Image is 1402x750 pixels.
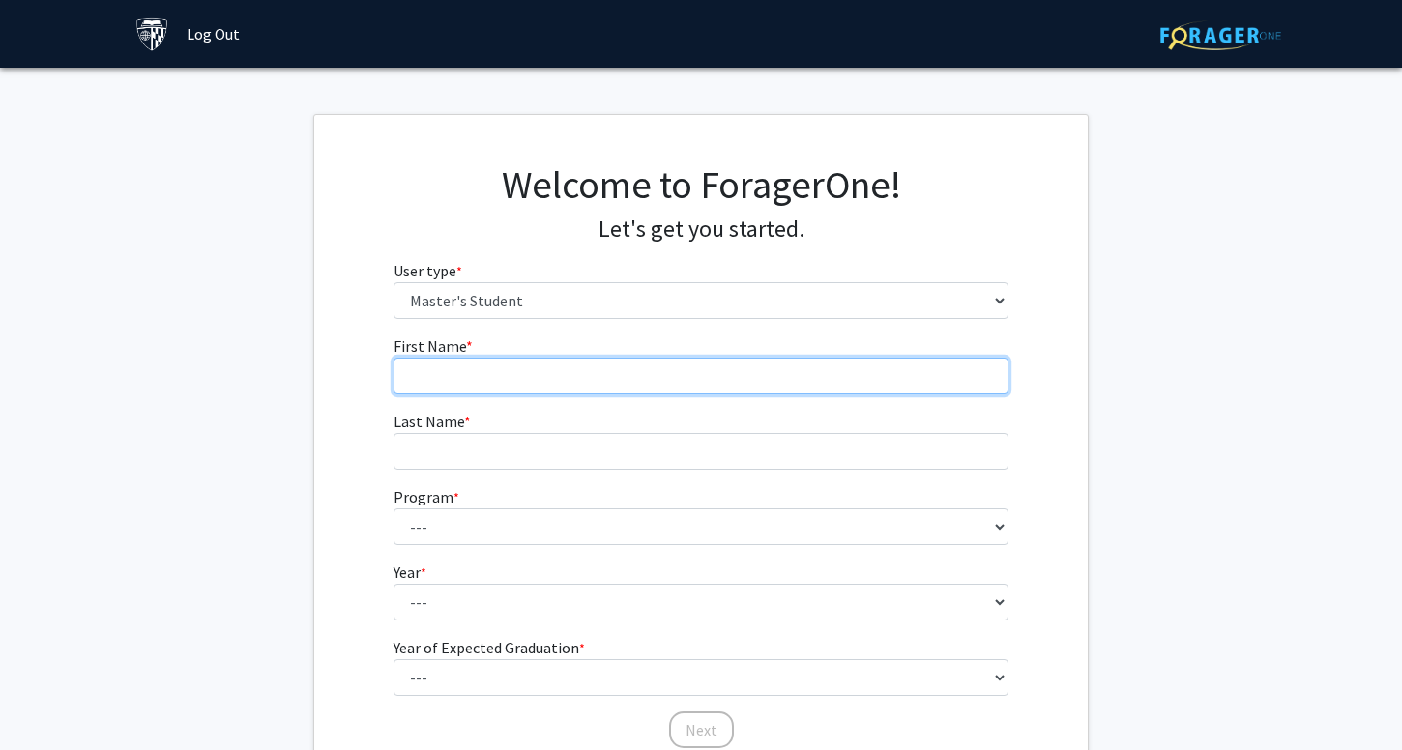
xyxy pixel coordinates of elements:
[394,485,459,508] label: Program
[669,711,734,748] button: Next
[394,561,426,584] label: Year
[394,259,462,282] label: User type
[394,336,466,356] span: First Name
[15,663,82,736] iframe: Chat
[135,17,169,51] img: Johns Hopkins University Logo
[394,636,585,659] label: Year of Expected Graduation
[1160,20,1281,50] img: ForagerOne Logo
[394,412,464,431] span: Last Name
[394,216,1009,244] h4: Let's get you started.
[394,161,1009,208] h1: Welcome to ForagerOne!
